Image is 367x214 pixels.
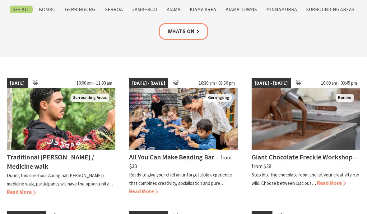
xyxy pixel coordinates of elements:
[252,78,291,88] span: [DATE] - [DATE]
[252,153,353,161] h4: Giant Chocolate Freckle Workshop
[101,6,126,13] label: Gerroa
[129,154,231,169] span: ⁠— from $30
[129,78,238,197] a: [DATE] - [DATE] 10:30 am - 03:30 pm groups family kids adults can all bead at our workshops Gerri...
[206,94,232,102] span: Gerringong
[129,172,232,186] p: Ready to give your child an unforgettable experience that combines creativity, socialisation and ...
[7,153,94,170] h4: Traditional [PERSON_NAME] / Medicine walk
[336,94,354,102] span: Bombo
[71,94,109,102] span: Surrounding Areas
[187,6,219,13] label: Kiama Area
[129,78,168,88] span: [DATE] - [DATE]
[317,180,346,186] span: Read More
[73,78,115,88] span: 10:00 am - 11:00 am
[129,153,214,161] h4: All You Can Make Beading Bar
[263,6,300,13] label: Minnamurra
[10,6,33,13] label: See All
[129,188,158,195] span: Read More
[7,78,115,197] a: [DATE] 10:00 am - 11:00 am Surrounding Areas Traditional [PERSON_NAME] / Medicine walk During thi...
[7,172,113,187] p: During this one-hour Aboriginal [PERSON_NAME] / medicine walk, participants will have the opportu...
[252,88,360,150] img: The Treat Factory Chocolate Production
[129,6,160,13] label: Jamberoo
[252,172,359,186] p: Step into the chocolate room and let your creativity run wild. Choose between luscious…
[129,88,238,150] img: groups family kids adults can all bead at our workshops
[159,23,208,40] a: Whats On
[222,6,260,13] label: Kiama Downs
[252,78,360,197] a: [DATE] - [DATE] 10:00 am - 03:45 pm The Treat Factory Chocolate Production Bombo Giant Chocolate ...
[7,189,36,195] span: Read More
[36,6,59,13] label: Bombo
[7,78,28,88] span: [DATE]
[163,6,183,13] label: Kiama
[252,154,358,169] span: ⁠— from $38
[318,78,360,88] span: 10:00 am - 03:45 pm
[62,6,98,13] label: Gerringong
[196,78,238,88] span: 10:30 am - 03:30 pm
[303,6,357,13] label: Surrounding Areas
